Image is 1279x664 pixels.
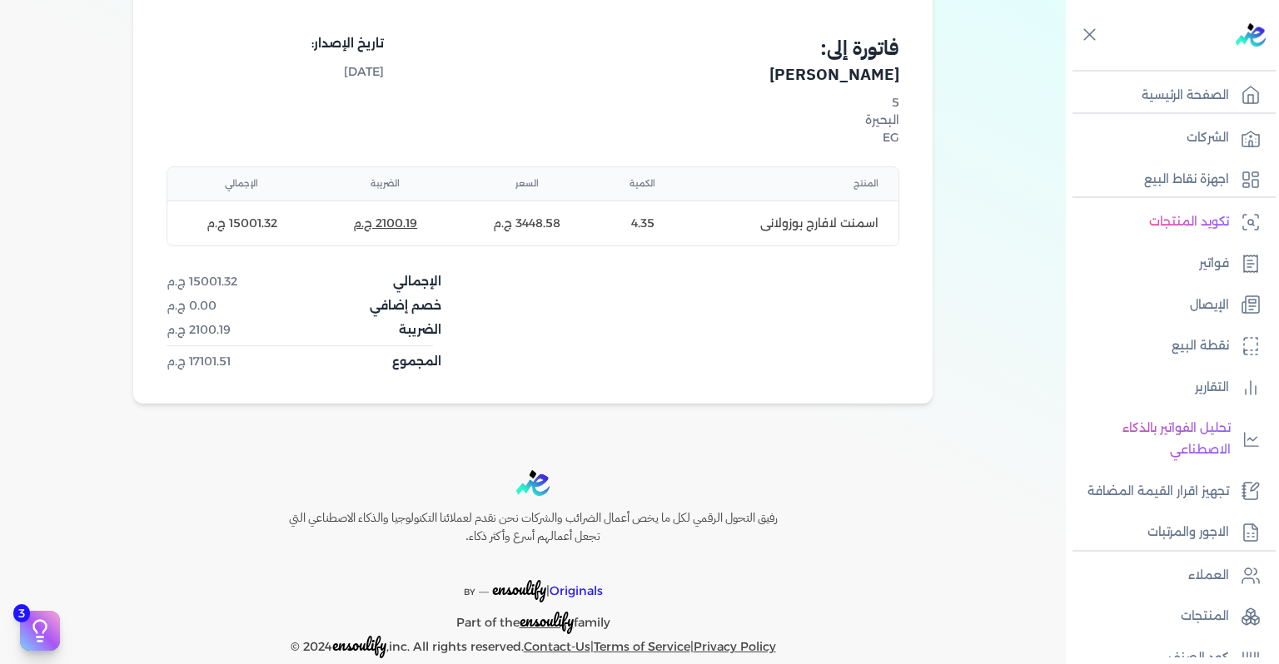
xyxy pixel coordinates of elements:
[1199,253,1229,275] p: فواتير
[167,201,316,245] td: 15001.32 ج.م
[1066,288,1269,323] a: الإيصال
[167,321,299,339] dd: 2100.19 ج.م
[538,33,899,63] h3: فاتورة إلى:
[599,167,687,201] th: الكمية
[370,297,441,315] dt: خصم إضافي
[332,632,386,657] span: ensoulify
[538,129,899,146] div: EG
[1066,162,1269,197] a: اجهزة نقاط البيع
[550,583,603,598] span: Originals
[311,62,384,83] p: [DATE]
[594,639,690,654] a: Terms of Service
[1066,474,1269,509] a: تجهيز اقرار القيمة المضافة
[516,470,550,496] img: logo
[455,201,599,245] td: 3448.58 ج.م
[520,615,574,630] a: ensoulify
[538,111,899,129] div: البحيرة
[1066,411,1269,467] a: تحليل الفواتير بالذكاء الاصطناعي
[1187,127,1229,149] p: الشركات
[167,167,316,201] th: الإجمالي
[520,607,574,633] span: ensoulify
[1066,558,1269,593] a: العملاء
[167,353,299,370] dd: 17101.51 ج.م
[13,604,30,622] span: 3
[253,509,813,545] h6: رفيق التحول الرقمي لكل ما يخص أعمال الضرائب والشركات نحن نقدم لعملائنا التكنولوجيا والذكاء الاصطن...
[1147,522,1229,543] p: الاجور والمرتبات
[1066,515,1269,550] a: الاجور والمرتبات
[538,94,899,111] div: 5
[464,587,475,597] span: BY
[455,167,599,201] th: السعر
[599,201,687,245] td: 4.35
[1066,329,1269,364] a: نقطة البيع
[538,63,899,87] h4: [PERSON_NAME]
[353,215,417,232] button: 2100.19 ج.م
[524,639,590,654] a: Contact-Us
[392,353,441,370] dt: المجموع
[694,639,776,654] a: Privacy Policy
[1066,121,1269,156] a: الشركات
[1074,418,1231,460] p: تحليل الفواتير بالذكاء الاصطناعي
[1195,377,1229,399] p: التقارير
[1087,481,1229,503] p: تجهيز اقرار القيمة المضافة
[1066,78,1269,113] a: الصفحة الرئيسية
[687,201,898,245] td: اسمنت لافارج بوزولانى
[1066,246,1269,281] a: فواتير
[1066,370,1269,405] a: التقارير
[316,167,455,201] th: الضريبة
[393,273,441,290] dt: الإجمالي
[253,603,813,634] p: Part of the family
[1172,335,1229,357] p: نقطة البيع
[311,33,384,55] p: تاريخ الإصدار:
[253,634,813,658] p: © 2024 ,inc. All rights reserved. | |
[479,582,489,593] sup: __
[1190,295,1229,316] p: الإيصال
[20,611,60,651] button: 3
[1066,599,1269,634] a: المنتجات
[687,167,898,201] th: المنتج
[1236,23,1266,47] img: logo
[1149,211,1229,233] p: تكويد المنتجات
[1181,606,1229,627] p: المنتجات
[253,558,813,603] p: |
[167,297,299,315] dd: 0.00 ج.م
[399,321,441,339] dt: الضريبة
[1144,169,1229,191] p: اجهزة نقاط البيع
[1142,85,1229,107] p: الصفحة الرئيسية
[492,576,546,602] span: ensoulify
[167,273,299,290] dd: 15001.32 ج.م
[1066,205,1269,240] a: تكويد المنتجات
[1188,565,1229,587] p: العملاء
